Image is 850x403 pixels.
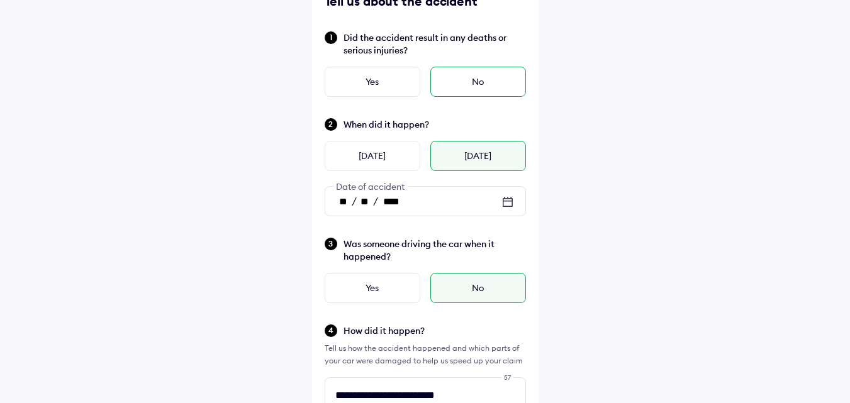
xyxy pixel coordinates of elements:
[325,141,420,171] div: [DATE]
[373,194,378,207] span: /
[325,273,420,303] div: Yes
[344,238,526,263] span: Was someone driving the car when it happened?
[430,67,526,97] div: No
[344,324,526,337] span: How did it happen?
[344,118,526,131] span: When did it happen?
[325,342,526,367] div: Tell us how the accident happened and which parts of your car were damaged to help us speed up yo...
[430,141,526,171] div: [DATE]
[325,67,420,97] div: Yes
[333,181,408,192] span: Date of accident
[352,194,357,207] span: /
[430,273,526,303] div: No
[344,31,526,57] span: Did the accident result in any deaths or serious injuries?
